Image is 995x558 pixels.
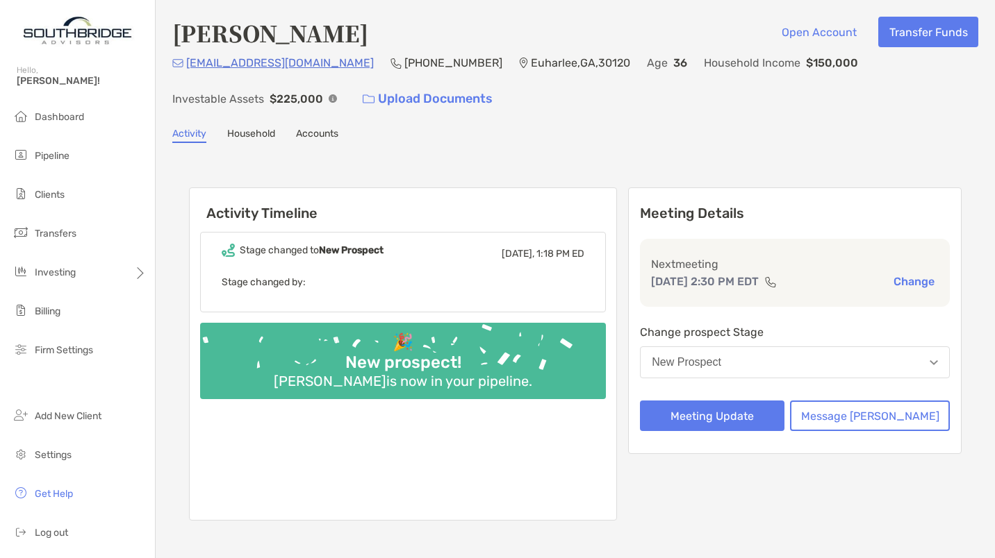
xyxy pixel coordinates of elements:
[17,6,138,56] img: Zoe Logo
[387,332,419,353] div: 🎉
[13,108,29,124] img: dashboard icon
[536,248,584,260] span: 1:18 PM ED
[889,274,939,289] button: Change
[17,75,147,87] span: [PERSON_NAME]!
[186,54,374,71] p: [EMAIL_ADDRESS][DOMAIN_NAME]
[172,90,264,108] p: Investable Assets
[35,150,69,162] span: Pipeline
[222,273,584,291] p: Stage changed by:
[35,527,68,539] span: Log out
[519,58,528,69] img: Location Icon
[930,360,938,365] img: Open dropdown arrow
[35,344,93,356] span: Firm Settings
[268,373,538,389] div: [PERSON_NAME] is now in your pipeline.
[640,205,950,222] p: Meeting Details
[172,17,368,49] h4: [PERSON_NAME]
[878,17,978,47] button: Transfer Funds
[354,84,502,114] a: Upload Documents
[363,94,375,104] img: button icon
[172,128,206,143] a: Activity
[13,146,29,163] img: pipeline icon
[502,248,534,260] span: [DATE],
[13,263,29,280] img: investing icon
[640,400,784,431] button: Meeting Update
[340,353,467,373] div: New prospect!
[319,244,384,256] b: New Prospect
[35,449,72,461] span: Settings
[35,189,65,201] span: Clients
[404,54,502,71] p: [PHONE_NUMBER]
[531,54,630,71] p: Euharlee , GA , 30120
[296,128,338,143] a: Accounts
[227,128,275,143] a: Household
[13,407,29,423] img: add_new_client icon
[806,54,858,71] p: $150,000
[35,267,76,278] span: Investing
[13,224,29,241] img: transfers icon
[704,54,800,71] p: Household Income
[190,188,616,221] h6: Activity Timeline
[13,341,29,357] img: firm-settings icon
[240,244,384,256] div: Stage changed to
[35,488,73,500] span: Get Help
[651,273,759,290] p: [DATE] 2:30 PM EDT
[13,484,29,501] img: get-help icon
[35,410,101,422] span: Add New Client
[673,54,687,71] p: 36
[222,244,235,257] img: Event icon
[640,346,950,378] button: New Prospect
[13,302,29,319] img: billing icon
[790,400,950,431] button: Message [PERSON_NAME]
[652,356,721,369] div: New Prospect
[270,90,323,108] p: $225,000
[35,111,84,123] span: Dashboard
[651,255,939,273] p: Next meeting
[390,58,402,69] img: Phone Icon
[35,228,76,239] span: Transfers
[329,94,337,103] img: Info Icon
[35,305,60,317] span: Billing
[172,59,183,67] img: Email Icon
[13,523,29,540] img: logout icon
[640,323,950,341] p: Change prospect Stage
[647,54,668,71] p: Age
[13,446,29,462] img: settings icon
[764,276,777,287] img: communication type
[771,17,867,47] button: Open Account
[13,185,29,202] img: clients icon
